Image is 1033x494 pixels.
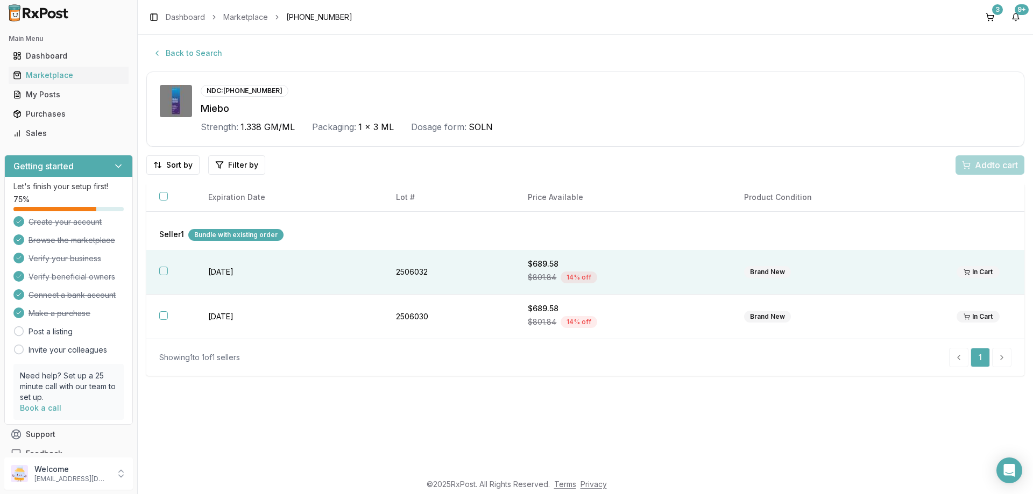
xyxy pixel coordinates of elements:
[4,425,133,444] button: Support
[29,271,115,282] span: Verify beneficial owners
[20,403,61,412] a: Book a call
[159,352,240,363] div: Showing 1 to 1 of 1 sellers
[981,9,999,26] button: 3
[4,67,133,84] button: Marketplace
[29,235,115,246] span: Browse the marketplace
[166,12,352,23] nav: breadcrumb
[13,194,30,205] span: 75 %
[201,85,288,97] div: NDC: [PHONE_NUMBER]
[554,479,576,489] a: Terms
[29,253,101,264] span: Verify your business
[208,155,265,175] button: Filter by
[4,105,133,123] button: Purchases
[744,266,791,278] div: Brand New
[383,250,515,295] td: 2506032
[188,229,284,241] div: Bundle with existing order
[528,272,556,283] span: $801.84
[561,316,597,328] div: 14 % off
[13,70,124,81] div: Marketplace
[34,464,109,475] p: Welcome
[13,181,124,192] p: Let's finish your setup first!
[195,183,384,212] th: Expiration Date
[166,160,193,170] span: Sort by
[146,155,200,175] button: Sort by
[13,51,124,61] div: Dashboard
[223,12,268,23] a: Marketplace
[29,217,102,227] span: Create your account
[20,370,117,403] p: Need help? Set up a 25 minute call with our team to set up.
[4,444,133,463] button: Feedback
[469,120,493,133] span: SOLN
[201,120,238,133] div: Strength:
[159,229,184,241] span: Seller 1
[29,345,107,355] a: Invite your colleagues
[744,311,791,323] div: Brand New
[9,85,129,104] a: My Posts
[383,183,515,212] th: Lot #
[1015,4,1029,15] div: 9+
[971,348,990,367] a: 1
[4,47,133,65] button: Dashboard
[957,311,1000,323] div: In Cart
[160,85,192,117] img: Miebo 1.338 GM/ML SOLN
[312,120,356,133] div: Packaging:
[13,89,124,100] div: My Posts
[228,160,258,170] span: Filter by
[1007,9,1024,26] button: 9+
[4,4,73,22] img: RxPost Logo
[561,271,597,283] div: 14 % off
[949,348,1011,367] nav: pagination
[957,266,1000,278] div: In Cart
[528,259,718,269] div: $689.58
[29,326,73,337] a: Post a listing
[201,101,1011,116] div: Miebo
[4,125,133,142] button: Sales
[9,124,129,143] a: Sales
[996,457,1022,483] div: Open Intercom Messenger
[411,120,466,133] div: Dosage form:
[358,120,394,133] span: 1 x 3 ML
[528,303,718,314] div: $689.58
[9,46,129,66] a: Dashboard
[9,34,129,43] h2: Main Menu
[9,66,129,85] a: Marketplace
[13,109,124,119] div: Purchases
[29,290,116,300] span: Connect a bank account
[581,479,607,489] a: Privacy
[34,475,109,483] p: [EMAIL_ADDRESS][DOMAIN_NAME]
[992,4,1003,15] div: 3
[29,308,90,319] span: Make a purchase
[240,120,295,133] span: 1.338 GM/ML
[13,128,124,139] div: Sales
[166,12,205,23] a: Dashboard
[195,250,384,295] td: [DATE]
[26,448,62,459] span: Feedback
[195,295,384,339] td: [DATE]
[383,295,515,339] td: 2506030
[4,86,133,103] button: My Posts
[13,160,74,173] h3: Getting started
[146,44,229,63] button: Back to Search
[286,12,352,23] span: [PHONE_NUMBER]
[731,183,944,212] th: Product Condition
[11,465,28,482] img: User avatar
[515,183,731,212] th: Price Available
[9,104,129,124] a: Purchases
[528,317,556,327] span: $801.84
